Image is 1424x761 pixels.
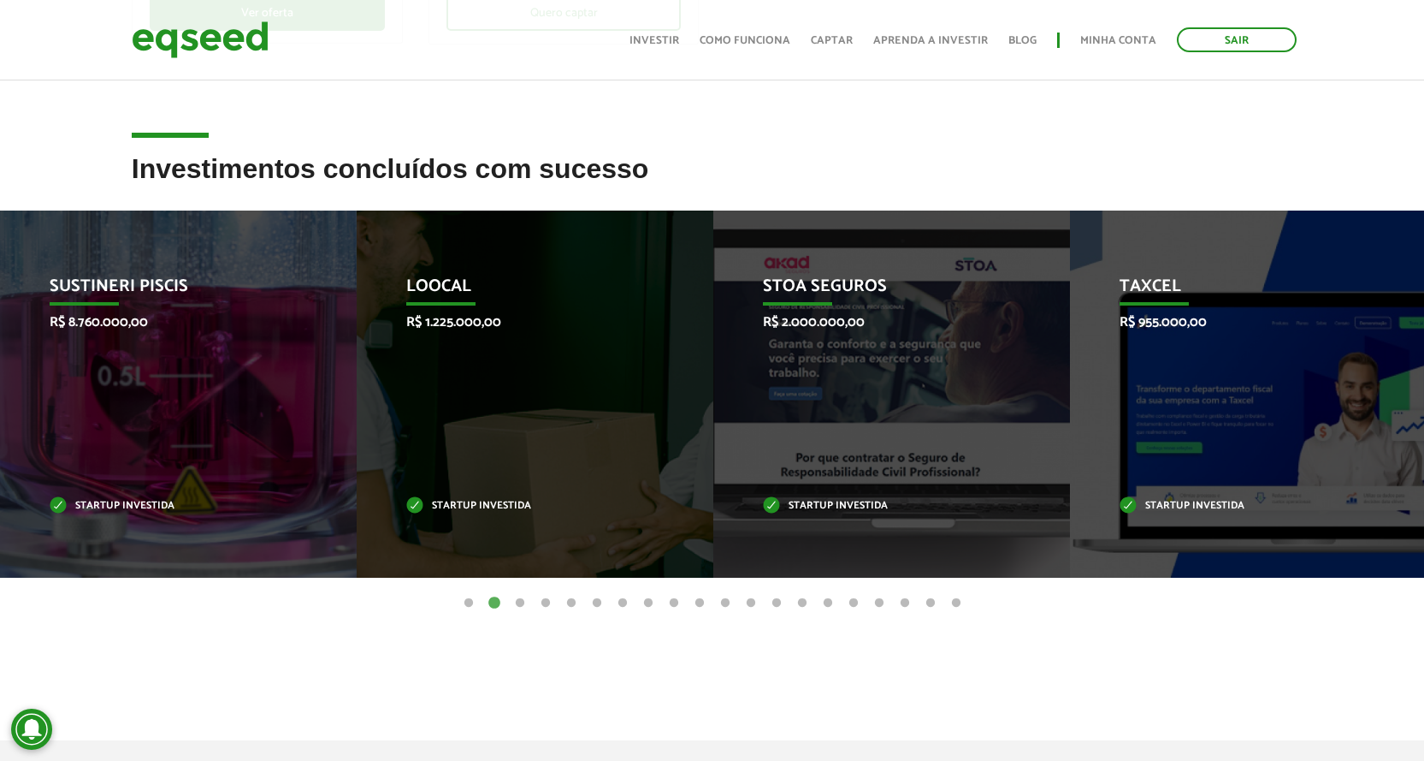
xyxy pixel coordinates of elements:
[763,502,995,511] p: Startup investida
[1080,35,1156,46] a: Minha conta
[871,595,888,612] button: 17 of 20
[460,595,477,612] button: 1 of 20
[50,502,281,511] p: Startup investida
[640,595,657,612] button: 8 of 20
[1120,502,1351,511] p: Startup investida
[406,502,638,511] p: Startup investida
[1008,35,1037,46] a: Blog
[511,595,529,612] button: 3 of 20
[588,595,606,612] button: 6 of 20
[1120,314,1351,330] p: R$ 955.000,00
[132,154,1293,210] h2: Investimentos concluídos com sucesso
[763,314,995,330] p: R$ 2.000.000,00
[922,595,939,612] button: 19 of 20
[768,595,785,612] button: 13 of 20
[629,35,679,46] a: Investir
[1177,27,1297,52] a: Sair
[700,35,790,46] a: Como funciona
[742,595,759,612] button: 12 of 20
[537,595,554,612] button: 4 of 20
[563,595,580,612] button: 5 of 20
[948,595,965,612] button: 20 of 20
[50,276,281,306] p: Sustineri Piscis
[50,314,281,330] p: R$ 8.760.000,00
[486,595,503,612] button: 2 of 20
[132,17,269,62] img: EqSeed
[691,595,708,612] button: 10 of 20
[811,35,853,46] a: Captar
[406,276,638,306] p: Loocal
[873,35,988,46] a: Aprenda a investir
[896,595,913,612] button: 18 of 20
[763,276,995,306] p: STOA Seguros
[717,595,734,612] button: 11 of 20
[794,595,811,612] button: 14 of 20
[845,595,862,612] button: 16 of 20
[665,595,682,612] button: 9 of 20
[1120,276,1351,306] p: Taxcel
[819,595,836,612] button: 15 of 20
[406,314,638,330] p: R$ 1.225.000,00
[614,595,631,612] button: 7 of 20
